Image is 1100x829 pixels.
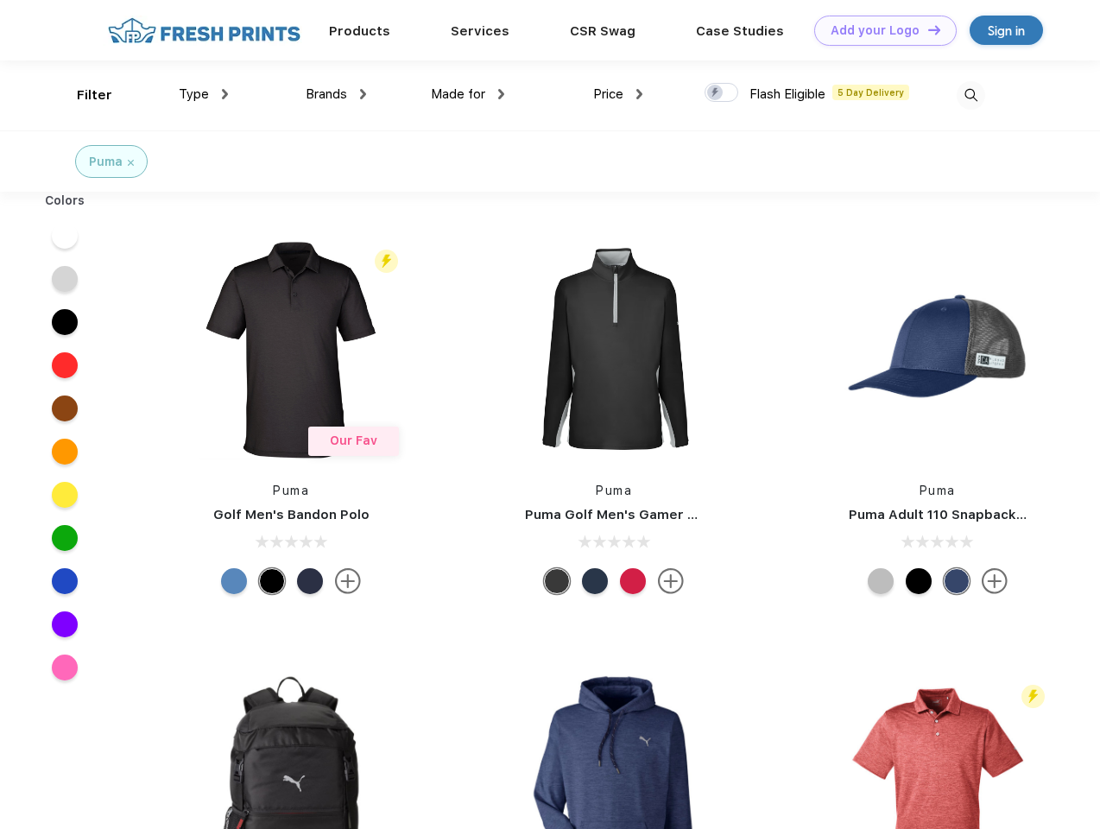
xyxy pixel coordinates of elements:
a: Puma [920,484,956,497]
img: more.svg [335,568,361,594]
span: 5 Day Delivery [832,85,909,100]
div: Puma Black [259,568,285,594]
span: Our Fav [330,433,377,447]
a: Sign in [970,16,1043,45]
img: DT [928,25,940,35]
div: Sign in [988,21,1025,41]
div: Colors [32,192,98,210]
img: dropdown.png [222,89,228,99]
img: func=resize&h=266 [176,235,406,465]
img: flash_active_toggle.svg [1021,685,1045,708]
a: Puma [596,484,632,497]
img: desktop_search.svg [957,81,985,110]
a: CSR Swag [570,23,635,39]
div: Pma Blk Pma Blk [906,568,932,594]
a: Golf Men's Bandon Polo [213,507,370,522]
img: func=resize&h=266 [823,235,1053,465]
span: Brands [306,86,347,102]
div: Peacoat with Qut Shd [944,568,970,594]
div: Filter [77,85,112,105]
div: Navy Blazer [297,568,323,594]
a: Puma Golf Men's Gamer Golf Quarter-Zip [525,507,798,522]
img: fo%20logo%202.webp [103,16,306,46]
div: Puma Black [544,568,570,594]
img: dropdown.png [360,89,366,99]
img: more.svg [982,568,1008,594]
div: Puma [89,153,123,171]
img: more.svg [658,568,684,594]
span: Made for [431,86,485,102]
img: dropdown.png [498,89,504,99]
a: Products [329,23,390,39]
div: Add your Logo [831,23,920,38]
span: Flash Eligible [749,86,825,102]
a: Puma [273,484,309,497]
span: Price [593,86,623,102]
img: dropdown.png [636,89,642,99]
img: flash_active_toggle.svg [375,250,398,273]
div: Ski Patrol [620,568,646,594]
div: Lake Blue [221,568,247,594]
a: Services [451,23,509,39]
span: Type [179,86,209,102]
img: filter_cancel.svg [128,160,134,166]
img: func=resize&h=266 [499,235,729,465]
div: Navy Blazer [582,568,608,594]
div: Quarry with Brt Whit [868,568,894,594]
